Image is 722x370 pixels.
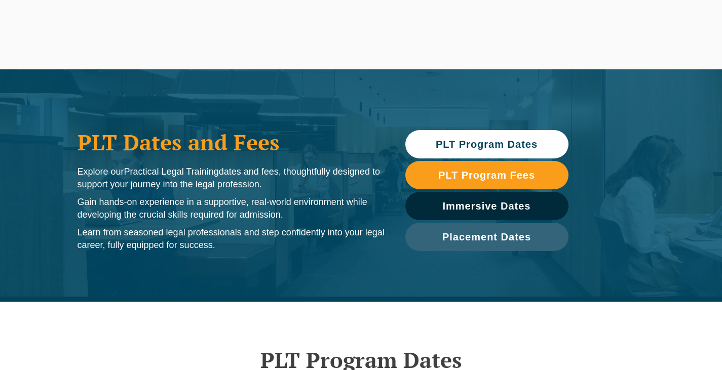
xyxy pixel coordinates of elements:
h1: PLT Dates and Fees [78,130,385,155]
p: Explore our dates and fees, thoughtfully designed to support your journey into the legal profession. [78,166,385,191]
span: Placement Dates [442,232,531,242]
p: Learn from seasoned legal professionals and step confidently into your legal career, fully equipp... [78,226,385,252]
p: Gain hands-on experience in a supportive, real-world environment while developing the crucial ski... [78,196,385,221]
span: PLT Program Dates [436,139,538,149]
span: Immersive Dates [443,201,531,211]
a: PLT Program Dates [405,130,568,158]
a: Placement Dates [405,223,568,251]
a: PLT Program Fees [405,161,568,189]
span: PLT Program Fees [438,170,535,180]
a: Immersive Dates [405,192,568,220]
span: Practical Legal Training [124,167,219,177]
